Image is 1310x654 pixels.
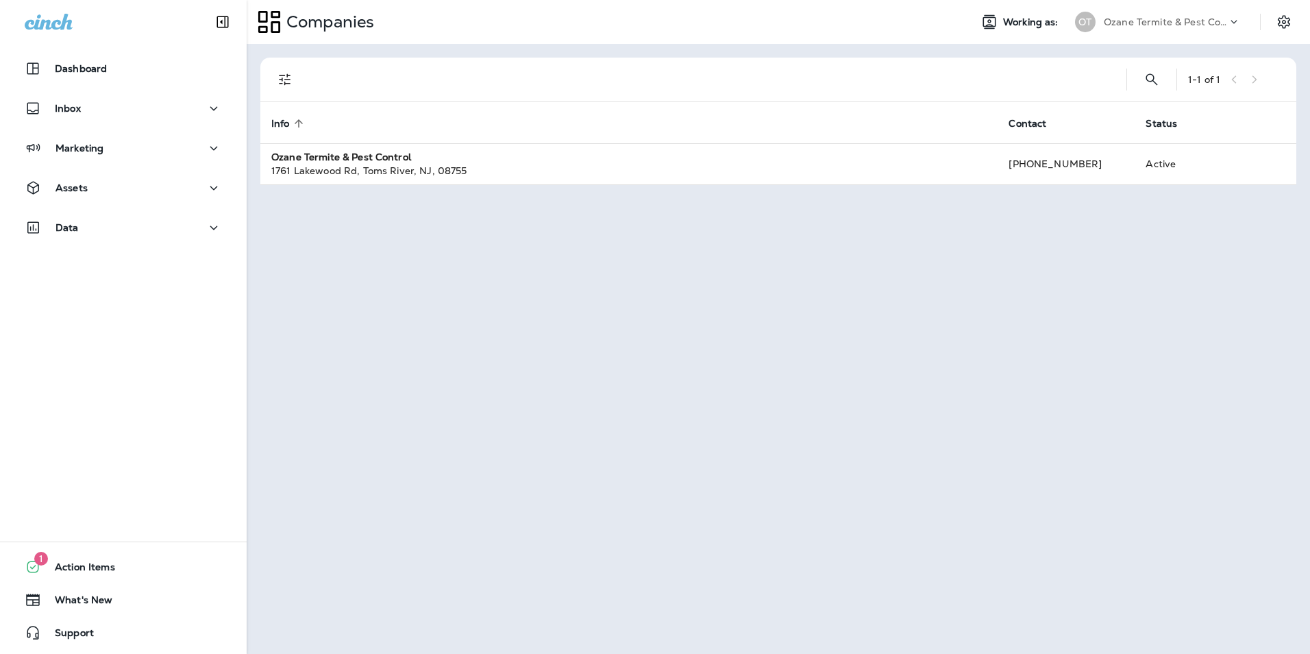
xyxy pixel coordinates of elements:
[55,143,103,154] p: Marketing
[271,151,411,163] strong: Ozane Termite & Pest Control
[1188,74,1220,85] div: 1 - 1 of 1
[14,134,233,162] button: Marketing
[1272,10,1296,34] button: Settings
[1138,66,1165,93] button: Search Companies
[14,174,233,202] button: Assets
[271,118,290,130] span: Info
[55,222,79,233] p: Data
[14,586,233,614] button: What's New
[41,561,115,578] span: Action Items
[14,214,233,241] button: Data
[271,117,308,130] span: Info
[271,164,987,178] div: 1761 Lakewood Rd , Toms River , NJ , 08755
[41,627,94,644] span: Support
[281,12,374,32] p: Companies
[55,63,107,74] p: Dashboard
[41,594,112,611] span: What's New
[1009,118,1046,130] span: Contact
[1135,143,1222,184] td: Active
[34,552,48,566] span: 1
[14,619,233,646] button: Support
[271,66,299,93] button: Filters
[14,553,233,581] button: 1Action Items
[1003,16,1061,28] span: Working as:
[1146,118,1177,130] span: Status
[55,182,88,193] p: Assets
[1075,12,1096,32] div: OT
[14,55,233,82] button: Dashboard
[998,143,1135,184] td: [PHONE_NUMBER]
[55,103,81,114] p: Inbox
[1146,117,1195,130] span: Status
[1009,117,1064,130] span: Contact
[1104,16,1227,27] p: Ozane Termite & Pest Control
[203,8,242,36] button: Collapse Sidebar
[14,95,233,122] button: Inbox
